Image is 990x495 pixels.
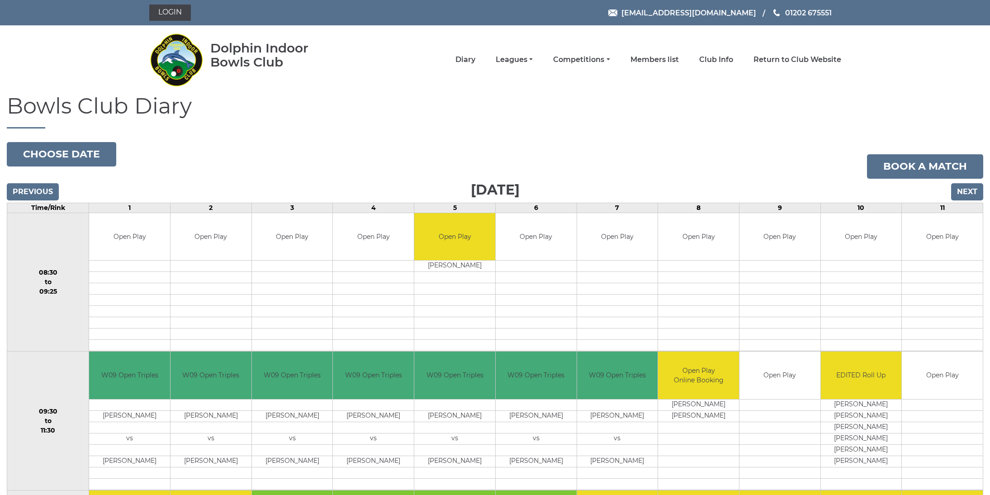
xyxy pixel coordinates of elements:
td: [PERSON_NAME] [89,456,170,467]
td: [PERSON_NAME] [821,422,902,433]
td: [PERSON_NAME] [658,399,739,410]
td: Open Play [414,213,495,261]
td: [PERSON_NAME] [89,410,170,422]
img: Phone us [773,9,780,16]
td: 3 [251,203,333,213]
td: 9 [739,203,820,213]
td: Open Play [902,213,983,261]
td: Open Play [577,213,658,261]
h1: Bowls Club Diary [7,94,983,129]
td: Open Play [171,213,251,261]
td: [PERSON_NAME] [414,410,495,422]
td: W09 Open Triples [333,352,414,399]
td: [PERSON_NAME] [821,410,902,422]
td: W09 Open Triples [414,352,495,399]
td: vs [171,433,251,444]
td: 8 [658,203,739,213]
a: Competitions [553,55,610,65]
td: [PERSON_NAME] [658,410,739,422]
td: [PERSON_NAME] [577,410,658,422]
td: [PERSON_NAME] [821,399,902,410]
td: W09 Open Triples [577,352,658,399]
td: Open Play [739,352,820,399]
td: [PERSON_NAME] [252,410,333,422]
td: [PERSON_NAME] [171,410,251,422]
input: Next [951,183,983,200]
td: Open Play [333,213,414,261]
span: 01202 675551 [785,8,832,17]
td: [PERSON_NAME] [333,410,414,422]
img: Dolphin Indoor Bowls Club [149,28,204,91]
td: Open Play [739,213,820,261]
td: 09:30 to 11:30 [7,352,89,490]
td: W09 Open Triples [171,352,251,399]
td: [PERSON_NAME] [171,456,251,467]
img: Email [608,10,617,16]
a: Leagues [496,55,533,65]
a: Return to Club Website [753,55,841,65]
td: W09 Open Triples [496,352,577,399]
td: 10 [820,203,902,213]
td: [PERSON_NAME] [414,261,495,272]
a: Members list [630,55,679,65]
td: 11 [902,203,983,213]
a: Club Info [699,55,733,65]
td: Open Play [658,213,739,261]
td: [PERSON_NAME] [496,410,577,422]
td: 5 [414,203,496,213]
td: Open Play Online Booking [658,352,739,399]
td: EDITED Roll Up [821,352,902,399]
td: Open Play [89,213,170,261]
td: vs [252,433,333,444]
td: [PERSON_NAME] [496,456,577,467]
td: [PERSON_NAME] [821,433,902,444]
a: Book a match [867,154,983,179]
td: [PERSON_NAME] [414,456,495,467]
td: 4 [333,203,414,213]
td: vs [89,433,170,444]
td: vs [496,433,577,444]
td: W09 Open Triples [89,352,170,399]
td: [PERSON_NAME] [252,456,333,467]
td: [PERSON_NAME] [333,456,414,467]
td: [PERSON_NAME] [577,456,658,467]
td: 08:30 to 09:25 [7,213,89,352]
td: 7 [577,203,658,213]
td: 6 [495,203,577,213]
a: Login [149,5,191,21]
td: vs [333,433,414,444]
a: Diary [455,55,475,65]
td: Open Play [496,213,577,261]
td: [PERSON_NAME] [821,444,902,456]
td: [PERSON_NAME] [821,456,902,467]
button: Choose date [7,142,116,167]
a: Phone us 01202 675551 [772,7,832,19]
td: 1 [89,203,171,213]
td: vs [577,433,658,444]
td: Open Play [821,213,902,261]
td: 2 [171,203,252,213]
td: Open Play [252,213,333,261]
td: vs [414,433,495,444]
span: [EMAIL_ADDRESS][DOMAIN_NAME] [621,8,756,17]
td: Time/Rink [7,203,89,213]
div: Dolphin Indoor Bowls Club [210,41,337,69]
input: Previous [7,183,59,200]
a: Email [EMAIL_ADDRESS][DOMAIN_NAME] [608,7,756,19]
td: Open Play [902,352,983,399]
td: W09 Open Triples [252,352,333,399]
